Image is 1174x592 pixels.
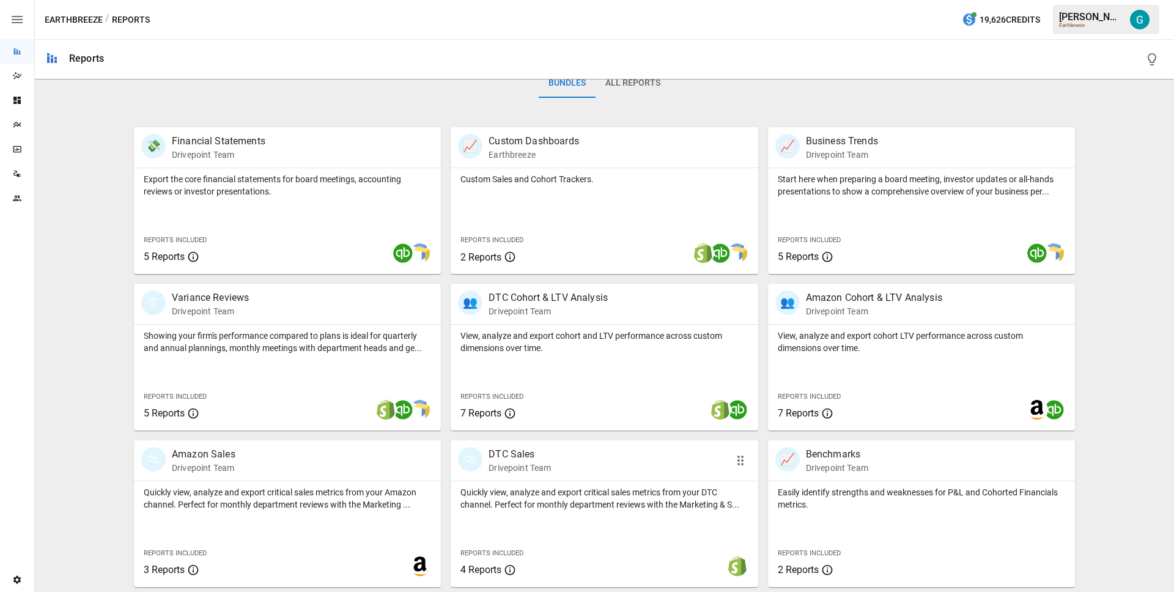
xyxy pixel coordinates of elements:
[778,564,819,575] span: 2 Reports
[957,9,1045,31] button: 19,626Credits
[489,134,579,149] p: Custom Dashboards
[711,243,730,263] img: quickbooks
[460,486,748,511] p: Quickly view, analyze and export critical sales metrics from your DTC channel. Perfect for monthl...
[460,564,501,575] span: 4 Reports
[172,447,235,462] p: Amazon Sales
[1059,23,1123,28] div: Earthbreeze
[1059,11,1123,23] div: [PERSON_NAME]
[144,549,207,557] span: Reports Included
[460,393,523,401] span: Reports Included
[806,447,868,462] p: Benchmarks
[458,134,482,158] div: 📈
[489,462,551,474] p: Drivepoint Team
[806,134,878,149] p: Business Trends
[410,557,430,576] img: amazon
[144,486,431,511] p: Quickly view, analyze and export critical sales metrics from your Amazon channel. Perfect for mon...
[393,243,413,263] img: quickbooks
[1123,2,1157,37] button: Gavin Acres
[1027,400,1047,420] img: amazon
[144,173,431,198] p: Export the core financial statements for board meetings, accounting reviews or investor presentat...
[410,243,430,263] img: smart model
[376,400,396,420] img: shopify
[144,564,185,575] span: 3 Reports
[144,407,185,419] span: 5 Reports
[460,549,523,557] span: Reports Included
[489,290,608,305] p: DTC Cohort & LTV Analysis
[460,173,748,185] p: Custom Sales and Cohort Trackers.
[141,447,166,472] div: 🛍
[460,251,501,263] span: 2 Reports
[980,12,1040,28] span: 19,626 Credits
[144,330,431,354] p: Showing your firm's performance compared to plans is ideal for quarterly and annual plannings, mo...
[144,251,185,262] span: 5 Reports
[393,400,413,420] img: quickbooks
[596,68,670,98] button: All Reports
[489,149,579,161] p: Earthbreeze
[728,243,747,263] img: smart model
[1044,243,1064,263] img: smart model
[778,330,1065,354] p: View, analyze and export cohort LTV performance across custom dimensions over time.
[489,447,551,462] p: DTC Sales
[144,393,207,401] span: Reports Included
[775,134,800,158] div: 📈
[69,53,104,64] div: Reports
[141,290,166,315] div: 🗓
[778,393,841,401] span: Reports Included
[172,305,249,317] p: Drivepoint Team
[172,462,235,474] p: Drivepoint Team
[778,251,819,262] span: 5 Reports
[141,134,166,158] div: 💸
[460,236,523,244] span: Reports Included
[1130,10,1150,29] img: Gavin Acres
[1027,243,1047,263] img: quickbooks
[778,236,841,244] span: Reports Included
[775,290,800,315] div: 👥
[1044,400,1064,420] img: quickbooks
[778,173,1065,198] p: Start here when preparing a board meeting, investor updates or all-hands presentations to show a ...
[539,68,596,98] button: Bundles
[172,149,265,161] p: Drivepoint Team
[460,407,501,419] span: 7 Reports
[410,400,430,420] img: smart model
[806,305,942,317] p: Drivepoint Team
[458,290,482,315] div: 👥
[806,149,878,161] p: Drivepoint Team
[172,290,249,305] p: Variance Reviews
[105,12,109,28] div: /
[728,400,747,420] img: quickbooks
[172,134,265,149] p: Financial Statements
[806,462,868,474] p: Drivepoint Team
[806,290,942,305] p: Amazon Cohort & LTV Analysis
[778,407,819,419] span: 7 Reports
[45,12,103,28] button: Earthbreeze
[778,486,1065,511] p: Easily identify strengths and weaknesses for P&L and Cohorted Financials metrics.
[728,557,747,576] img: shopify
[775,447,800,472] div: 📈
[144,236,207,244] span: Reports Included
[711,400,730,420] img: shopify
[458,447,482,472] div: 🛍
[489,305,608,317] p: Drivepoint Team
[460,330,748,354] p: View, analyze and export cohort and LTV performance across custom dimensions over time.
[778,549,841,557] span: Reports Included
[693,243,713,263] img: shopify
